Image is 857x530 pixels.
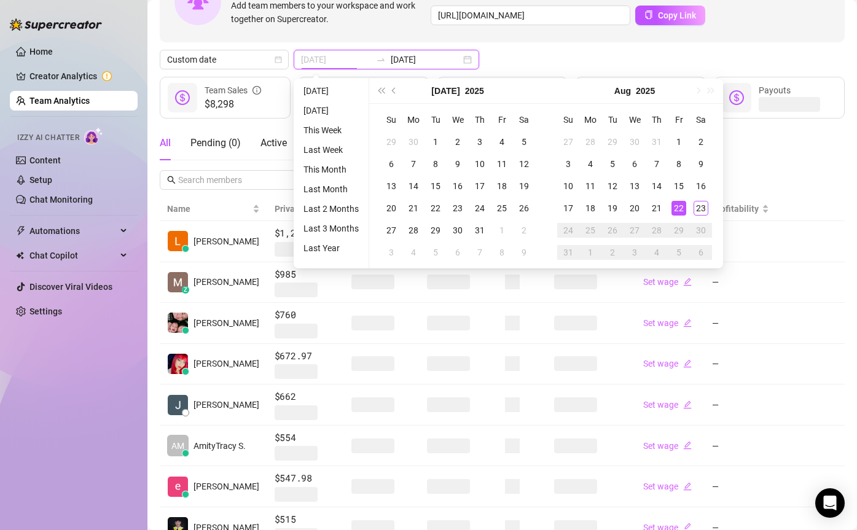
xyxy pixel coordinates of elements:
[491,241,513,263] td: 2025-08-08
[450,201,465,216] div: 23
[601,197,624,219] td: 2025-08-19
[402,175,425,197] td: 2025-07-14
[402,241,425,263] td: 2025-08-04
[391,53,461,66] input: End date
[171,439,184,453] span: AM
[402,219,425,241] td: 2025-07-28
[649,223,664,238] div: 28
[513,197,535,219] td: 2025-07-26
[601,175,624,197] td: 2025-08-12
[495,201,509,216] div: 25
[671,223,686,238] div: 29
[376,55,386,64] span: to
[683,359,692,368] span: edit
[561,201,576,216] div: 17
[406,179,421,193] div: 14
[649,134,664,149] div: 31
[469,109,491,131] th: Th
[190,136,241,150] div: Pending ( 0 )
[583,245,598,260] div: 1
[495,157,509,171] div: 11
[194,480,259,493] span: [PERSON_NAME]
[29,282,112,292] a: Discover Viral Videos
[649,179,664,193] div: 14
[513,241,535,263] td: 2025-08-09
[694,223,708,238] div: 30
[160,197,267,221] th: Name
[513,219,535,241] td: 2025-08-02
[29,175,52,185] a: Setup
[627,179,642,193] div: 13
[614,79,631,103] button: Choose a month
[29,195,93,205] a: Chat Monitoring
[495,245,509,260] div: 8
[472,201,487,216] div: 24
[668,241,690,263] td: 2025-09-05
[431,79,460,103] button: Choose a month
[561,245,576,260] div: 31
[671,134,686,149] div: 1
[705,262,777,303] td: —
[649,245,664,260] div: 4
[583,201,598,216] div: 18
[557,109,579,131] th: Su
[16,251,24,260] img: Chat Copilot
[402,197,425,219] td: 2025-07-21
[428,223,443,238] div: 29
[428,245,443,260] div: 5
[643,277,692,287] a: Set wageedit
[491,153,513,175] td: 2025-07-11
[561,157,576,171] div: 3
[299,201,364,216] li: Last 2 Months
[175,90,190,105] span: dollar-circle
[517,157,531,171] div: 12
[275,471,337,486] span: $547.98
[495,179,509,193] div: 18
[671,245,686,260] div: 5
[601,131,624,153] td: 2025-07-29
[690,197,712,219] td: 2025-08-23
[469,153,491,175] td: 2025-07-10
[579,197,601,219] td: 2025-08-18
[194,235,259,248] span: [PERSON_NAME]
[168,477,188,497] img: Enrique S.
[29,96,90,106] a: Team Analytics
[579,241,601,263] td: 2025-09-01
[402,153,425,175] td: 2025-07-07
[668,219,690,241] td: 2025-08-29
[705,303,777,344] td: —
[491,219,513,241] td: 2025-08-01
[636,79,655,103] button: Choose a year
[428,157,443,171] div: 8
[557,241,579,263] td: 2025-08-31
[491,109,513,131] th: Fr
[646,197,668,219] td: 2025-08-21
[275,349,337,364] span: $672.97
[275,226,337,241] span: $1,264.99
[469,175,491,197] td: 2025-07-17
[384,179,399,193] div: 13
[683,278,692,286] span: edit
[447,219,469,241] td: 2025-07-30
[447,241,469,263] td: 2025-08-06
[388,79,401,103] button: Previous month (PageUp)
[469,219,491,241] td: 2025-07-31
[668,131,690,153] td: 2025-08-01
[601,241,624,263] td: 2025-09-02
[380,175,402,197] td: 2025-07-13
[605,245,620,260] div: 2
[380,131,402,153] td: 2025-06-29
[513,175,535,197] td: 2025-07-19
[167,202,250,216] span: Name
[495,223,509,238] div: 1
[205,97,261,112] span: $8,298
[299,103,364,118] li: [DATE]
[275,267,337,282] span: $985
[627,245,642,260] div: 3
[561,134,576,149] div: 27
[694,134,708,149] div: 2
[646,109,668,131] th: Th
[301,53,371,66] input: Start date
[759,85,791,95] span: Payouts
[694,157,708,171] div: 9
